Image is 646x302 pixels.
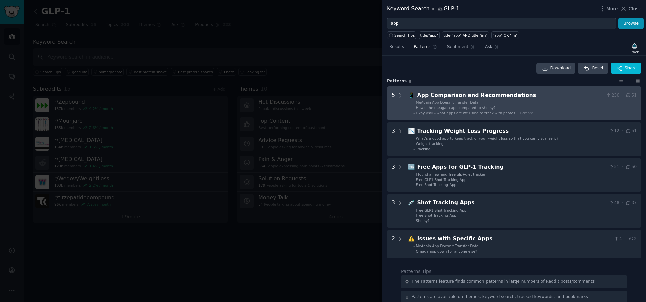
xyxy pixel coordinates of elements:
[387,5,459,13] div: Keyword Search GLP-1
[413,249,415,254] div: -
[618,18,644,29] button: Browse
[412,294,588,300] div: Patterns are available on themes, keyword search, tracked keywords, and bookmarks
[625,164,637,170] span: 50
[622,200,623,206] span: ·
[413,177,415,182] div: -
[620,5,641,12] button: Close
[413,172,415,177] div: -
[625,92,637,99] span: 51
[608,128,619,134] span: 12
[447,44,468,50] span: Sentiment
[392,199,395,223] div: 3
[628,236,637,242] span: 2
[409,80,411,84] span: 5
[416,100,479,104] span: MeAgain App Doesn't Transfer Data
[392,91,395,115] div: 5
[614,236,622,242] span: 4
[417,235,611,243] div: Issues with Specific Apps
[392,163,395,187] div: 3
[578,63,608,74] button: Reset
[550,65,571,71] span: Download
[629,5,641,12] span: Close
[419,31,440,39] a: title:"app"
[417,199,606,207] div: Shot Tracking Apps
[413,147,415,151] div: -
[416,219,430,223] span: Shotsy?
[625,65,637,71] span: Share
[630,50,639,54] div: Track
[606,92,619,99] span: 236
[417,127,606,136] div: Tracking Weight Loss Progress
[416,136,558,140] span: What's a good app to keep track of your weight loss so that you can visualize it?
[624,236,626,242] span: ·
[408,128,415,134] span: 📉
[416,249,477,253] span: Omada app down for anyone else?
[608,164,619,170] span: 51
[413,105,415,110] div: -
[417,163,606,172] div: Free Apps for GLP-1 Tracking
[408,235,415,242] span: ⚠️
[392,235,395,254] div: 2
[408,92,415,98] span: 📱
[413,182,415,187] div: -
[387,42,406,55] a: Results
[519,111,533,115] span: + 2 more
[485,44,492,50] span: Ask
[389,44,404,50] span: Results
[625,128,637,134] span: 51
[442,31,489,39] a: title:"app" AND title:"im"
[413,141,415,146] div: -
[416,172,486,176] span: I found a new and free glp+diet tracker
[401,269,431,274] label: Patterns Tips
[445,42,478,55] a: Sentiment
[387,31,416,39] button: Search Tips
[536,63,576,74] a: Download
[416,244,479,248] span: MeAgain App Doesn't Transfer Data
[408,164,415,170] span: 🆓
[413,136,415,141] div: -
[416,147,431,151] span: Tracking
[408,199,415,206] span: 💉
[387,18,616,29] input: Try a keyword related to your business
[608,200,619,206] span: 48
[599,5,618,12] button: More
[625,200,637,206] span: 37
[622,92,623,99] span: ·
[482,42,502,55] a: Ask
[411,42,440,55] a: Patterns
[416,111,516,115] span: Okay y’all - what apps are we using to track with photos.
[394,33,415,38] span: Search Tips
[413,100,415,105] div: -
[416,208,467,212] span: Free GLP1 Shot Tracking App
[413,208,415,213] div: -
[622,128,623,134] span: ·
[414,44,430,50] span: Patterns
[417,91,604,100] div: App Comparison and Recommendations
[412,279,595,285] div: The Patterns feature finds common patterns in large numbers of Reddit posts/comments
[413,213,415,218] div: -
[416,183,458,187] span: Free Shot Tracking App!
[416,213,458,217] span: Free Shot Tracking App!
[413,218,415,223] div: -
[387,78,407,84] span: Pattern s
[416,106,496,110] span: How's the meagain app compared to shotsy?
[443,33,487,38] div: title:"app" AND title:"im"
[611,63,641,74] button: Share
[627,41,641,55] button: Track
[392,127,395,151] div: 3
[416,142,444,146] span: Weight tracking
[420,33,438,38] div: title:"app"
[432,6,435,12] span: in
[622,164,623,170] span: ·
[493,33,517,38] div: "app" OR "im"
[592,65,603,71] span: Reset
[491,31,519,39] a: "app" OR "im"
[416,178,467,182] span: Free GLP1 Shot Tracking App
[413,111,415,115] div: -
[413,243,415,248] div: -
[606,5,618,12] span: More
